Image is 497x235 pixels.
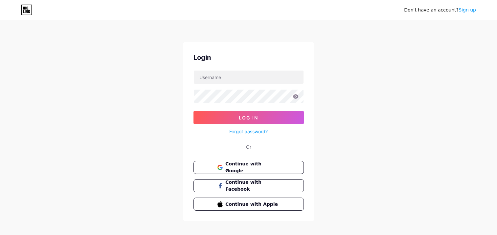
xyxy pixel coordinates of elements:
[193,198,304,211] button: Continue with Apple
[225,179,280,193] span: Continue with Facebook
[193,179,304,192] button: Continue with Facebook
[193,161,304,174] button: Continue with Google
[225,160,280,174] span: Continue with Google
[229,128,268,135] a: Forgot password?
[459,7,476,12] a: Sign up
[193,53,304,62] div: Login
[239,115,258,120] span: Log In
[225,201,280,208] span: Continue with Apple
[193,111,304,124] button: Log In
[246,143,251,150] div: Or
[194,71,304,84] input: Username
[404,7,476,13] div: Don't have an account?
